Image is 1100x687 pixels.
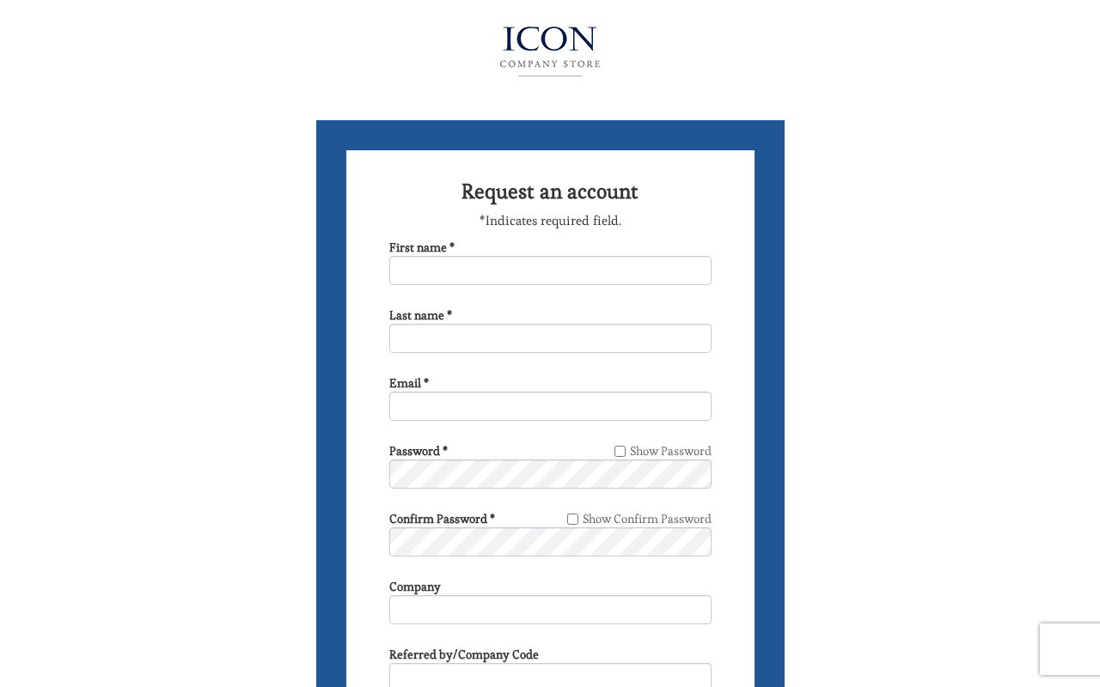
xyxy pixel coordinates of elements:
label: Referred by/Company Code [389,646,539,663]
input: Show Confirm Password [567,514,578,525]
p: *Indicates required field. [389,211,712,230]
label: Email * [389,374,429,392]
label: Last name * [389,307,452,324]
label: Show Confirm Password [567,510,712,527]
label: Company [389,578,441,595]
label: First name * [389,239,455,256]
input: Show Password [614,446,626,457]
label: Show Password [614,442,712,459]
label: Confirm Password * [389,510,495,527]
h2: Request an account [389,180,712,203]
label: Password * [389,442,448,459]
